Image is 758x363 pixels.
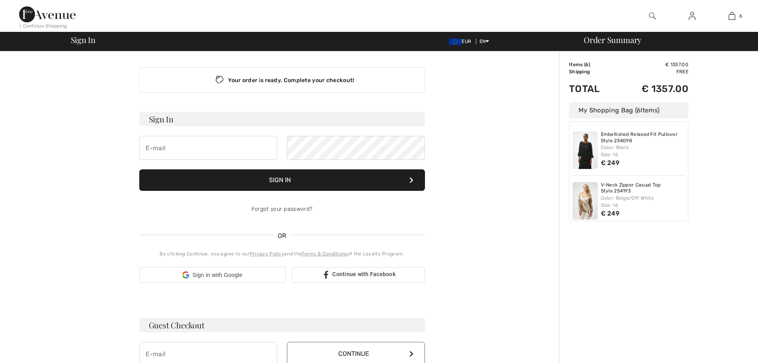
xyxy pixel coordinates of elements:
div: < Continue Shopping [19,22,67,29]
td: Items ( ) [569,61,616,68]
a: Embellished Relaxed Fit Pullover Style 254098 [601,131,685,144]
span: 6 [585,62,588,67]
div: Your order is ready. Complete your checkout! [139,67,425,93]
a: 6 [712,11,751,21]
div: By clicking Continue, you agree to our and the of the Loyalty Program. [139,250,425,257]
img: search the website [649,11,656,21]
td: Shipping [569,68,616,75]
img: V-Neck Zipper Casual Top Style 254193 [573,182,598,220]
td: Total [569,75,616,102]
a: Privacy Policy [250,251,284,257]
div: Sign in with Google [139,267,286,283]
span: 6 [739,12,742,20]
span: € 249 [601,159,620,167]
span: Sign In [71,36,95,44]
a: Terms & Conditions [302,251,347,257]
div: Order Summary [574,36,753,44]
td: € 1357.00 [616,61,688,68]
h3: Guest Checkout [139,318,425,332]
div: Color: Beige/Off White Size: 16 [601,194,685,209]
span: EUR [449,39,474,44]
input: E-mail [139,136,277,160]
img: My Info [689,11,696,21]
img: 1ère Avenue [19,6,76,22]
span: Continue with Facebook [332,271,396,277]
span: OR [274,231,290,241]
span: Sign in with Google [193,271,242,279]
span: EN [479,39,489,44]
span: € 249 [601,210,620,217]
iframe: Sign in with Google Button [135,282,290,300]
a: Forgot your password? [251,206,312,212]
img: Euro [449,39,462,45]
td: Free [616,68,688,75]
div: Color: Black Size: 16 [601,144,685,158]
span: 6 [637,106,641,114]
td: € 1357.00 [616,75,688,102]
a: Continue with Facebook [292,267,425,283]
a: Sign In [682,11,702,21]
img: Embellished Relaxed Fit Pullover Style 254098 [573,131,598,169]
div: My Shopping Bag ( Items) [569,102,688,118]
img: My Bag [729,11,735,21]
a: V-Neck Zipper Casual Top Style 254193 [601,182,685,194]
button: Sign In [139,169,425,191]
h3: Sign In [139,112,425,126]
